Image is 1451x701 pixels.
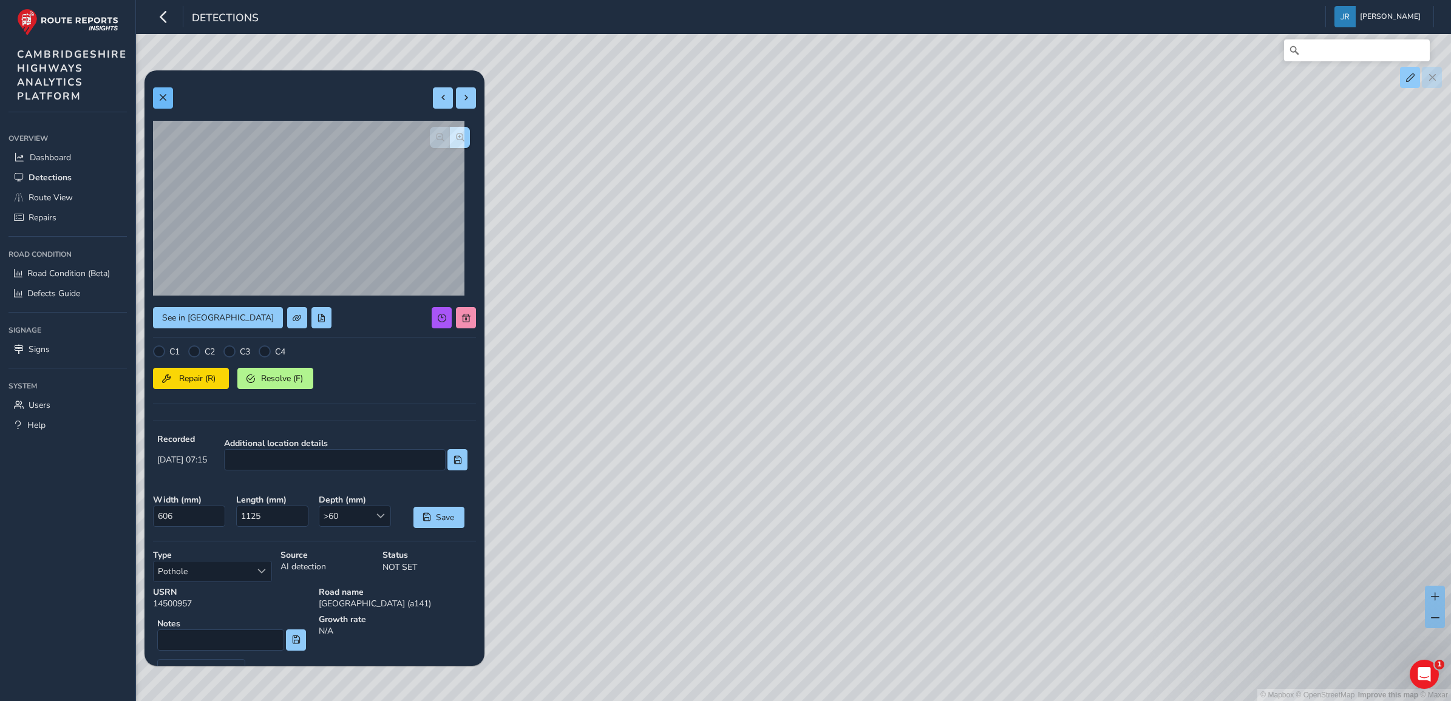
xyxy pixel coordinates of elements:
[154,561,251,581] span: Pothole
[29,344,50,355] span: Signs
[153,368,229,389] button: Repair (R)
[237,368,313,389] button: Resolve (F)
[175,373,220,384] span: Repair (R)
[157,454,207,466] span: [DATE] 07:15
[205,346,215,357] label: C2
[1334,6,1425,27] button: [PERSON_NAME]
[1435,660,1444,669] span: 1
[314,609,480,659] div: N/A
[8,245,127,263] div: Road Condition
[29,212,56,223] span: Repairs
[17,8,118,36] img: rr logo
[382,561,476,574] p: NOT SET
[29,192,73,203] span: Route View
[153,307,283,328] button: See in Route View
[8,377,127,395] div: System
[1284,39,1430,61] input: Search
[319,506,370,526] span: >60
[1410,660,1439,689] iframe: Intercom live chat
[149,582,314,614] div: 14500957
[162,312,274,323] span: See in [GEOGRAPHIC_DATA]
[8,283,127,303] a: Defects Guide
[8,415,127,435] a: Help
[8,129,127,147] div: Overview
[319,586,476,598] strong: Road name
[153,586,310,598] strong: USRN
[435,512,455,523] span: Save
[8,208,127,228] a: Repairs
[319,494,393,506] strong: Depth ( mm )
[259,373,304,384] span: Resolve (F)
[158,660,245,685] a: Defect History
[27,288,80,299] span: Defects Guide
[153,494,228,506] strong: Width ( mm )
[224,438,467,449] strong: Additional location details
[8,339,127,359] a: Signs
[29,172,72,183] span: Detections
[413,507,464,528] button: Save
[8,147,127,168] a: Dashboard
[8,321,127,339] div: Signage
[276,545,378,586] div: AI detection
[319,614,476,625] strong: Growth rate
[314,582,480,614] div: [GEOGRAPHIC_DATA] (a141)
[27,419,46,431] span: Help
[275,346,285,357] label: C4
[8,168,127,188] a: Detections
[30,152,71,163] span: Dashboard
[29,399,50,411] span: Users
[169,346,180,357] label: C1
[280,549,374,561] strong: Source
[240,346,250,357] label: C3
[157,618,306,629] strong: Notes
[157,433,207,445] strong: Recorded
[8,263,127,283] a: Road Condition (Beta)
[17,47,127,103] span: CAMBRIDGESHIRE HIGHWAYS ANALYTICS PLATFORM
[8,188,127,208] a: Route View
[236,494,311,506] strong: Length ( mm )
[251,561,271,581] div: Select a type
[8,395,127,415] a: Users
[27,268,110,279] span: Road Condition (Beta)
[192,10,259,27] span: Detections
[382,549,476,561] strong: Status
[153,549,272,561] strong: Type
[1334,6,1356,27] img: diamond-layout
[1360,6,1421,27] span: [PERSON_NAME]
